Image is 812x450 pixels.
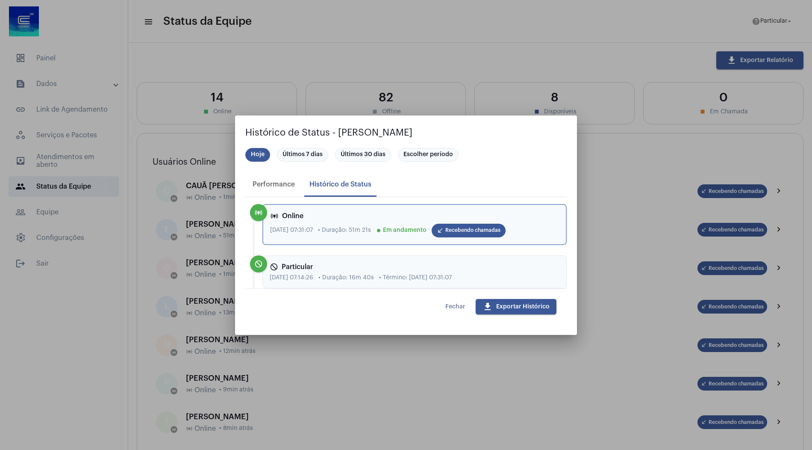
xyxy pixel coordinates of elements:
[277,148,328,162] mat-chip: Últimos 7 dias
[245,148,270,162] mat-chip: Hoje
[318,227,371,234] span: • Duração: 51m 21s
[318,275,374,281] span: • Duração: 16m 40s
[245,126,567,139] h2: Histórico de Status - [PERSON_NAME]
[270,263,278,271] mat-icon: do_not_disturb
[270,212,559,220] div: Online
[270,275,313,281] span: [DATE] 07:14:26
[437,227,444,234] mat-icon: call_received
[245,146,567,163] mat-chip-list: Seleção de período
[432,224,506,237] mat-chip: Recebendo chamadas
[379,275,452,281] span: • Término: [DATE] 07:31:07
[482,302,493,312] mat-icon: download
[253,181,295,188] div: Performance
[482,304,550,310] span: Exportar Histórico
[476,299,556,314] button: Exportar Histórico
[438,299,472,314] button: Fechar
[254,260,263,268] mat-icon: do_not_disturb
[376,228,381,233] mat-icon: fiber_manual_record
[445,304,465,310] span: Fechar
[254,208,263,217] mat-icon: online_prediction
[309,181,371,188] div: Histórico de Status
[270,212,279,220] mat-icon: online_prediction
[270,263,559,271] div: Particular
[270,227,313,234] span: [DATE] 07:31:07
[398,148,459,162] mat-chip: Escolher período
[376,227,427,234] span: Em andamento
[335,148,391,162] mat-chip: Últimos 30 dias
